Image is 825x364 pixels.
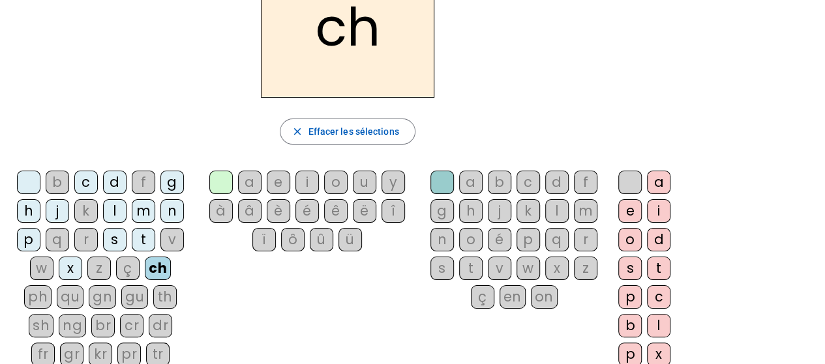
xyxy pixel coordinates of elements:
[545,257,569,280] div: x
[517,171,540,194] div: c
[618,228,642,251] div: o
[252,228,276,251] div: ï
[382,171,405,194] div: y
[103,171,127,194] div: d
[74,171,98,194] div: c
[545,171,569,194] div: d
[160,228,184,251] div: v
[647,285,670,309] div: c
[517,257,540,280] div: w
[338,228,362,251] div: ü
[120,314,143,337] div: cr
[574,171,597,194] div: f
[281,228,305,251] div: ô
[209,199,233,223] div: à
[160,199,184,223] div: n
[74,228,98,251] div: r
[267,171,290,194] div: e
[103,199,127,223] div: l
[574,257,597,280] div: z
[149,314,172,337] div: dr
[74,199,98,223] div: k
[238,171,262,194] div: a
[324,199,348,223] div: ê
[238,199,262,223] div: â
[91,314,115,337] div: br
[488,199,511,223] div: j
[145,257,171,280] div: ch
[267,199,290,223] div: è
[488,228,511,251] div: é
[295,199,319,223] div: é
[280,119,415,145] button: Effacer les sélections
[430,228,454,251] div: n
[459,228,483,251] div: o
[59,314,86,337] div: ng
[132,199,155,223] div: m
[382,199,405,223] div: î
[46,199,69,223] div: j
[30,257,53,280] div: w
[517,228,540,251] div: p
[46,228,69,251] div: q
[459,257,483,280] div: t
[17,228,40,251] div: p
[459,171,483,194] div: a
[647,257,670,280] div: t
[17,199,40,223] div: h
[618,257,642,280] div: s
[545,228,569,251] div: q
[647,228,670,251] div: d
[29,314,53,337] div: sh
[353,171,376,194] div: u
[647,314,670,337] div: l
[310,228,333,251] div: û
[488,257,511,280] div: v
[59,257,82,280] div: x
[618,199,642,223] div: e
[574,199,597,223] div: m
[574,228,597,251] div: r
[500,285,526,309] div: en
[87,257,111,280] div: z
[121,285,148,309] div: gu
[132,171,155,194] div: f
[545,199,569,223] div: l
[24,285,52,309] div: ph
[308,124,398,139] span: Effacer les sélections
[324,171,348,194] div: o
[132,228,155,251] div: t
[618,314,642,337] div: b
[430,257,454,280] div: s
[353,199,376,223] div: ë
[517,199,540,223] div: k
[647,171,670,194] div: a
[291,126,303,137] mat-icon: close
[618,285,642,309] div: p
[488,171,511,194] div: b
[153,285,177,309] div: th
[430,199,454,223] div: g
[57,285,83,309] div: qu
[89,285,116,309] div: gn
[103,228,127,251] div: s
[116,257,140,280] div: ç
[160,171,184,194] div: g
[531,285,558,309] div: on
[46,171,69,194] div: b
[647,199,670,223] div: i
[459,199,483,223] div: h
[471,285,494,309] div: ç
[295,171,319,194] div: i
